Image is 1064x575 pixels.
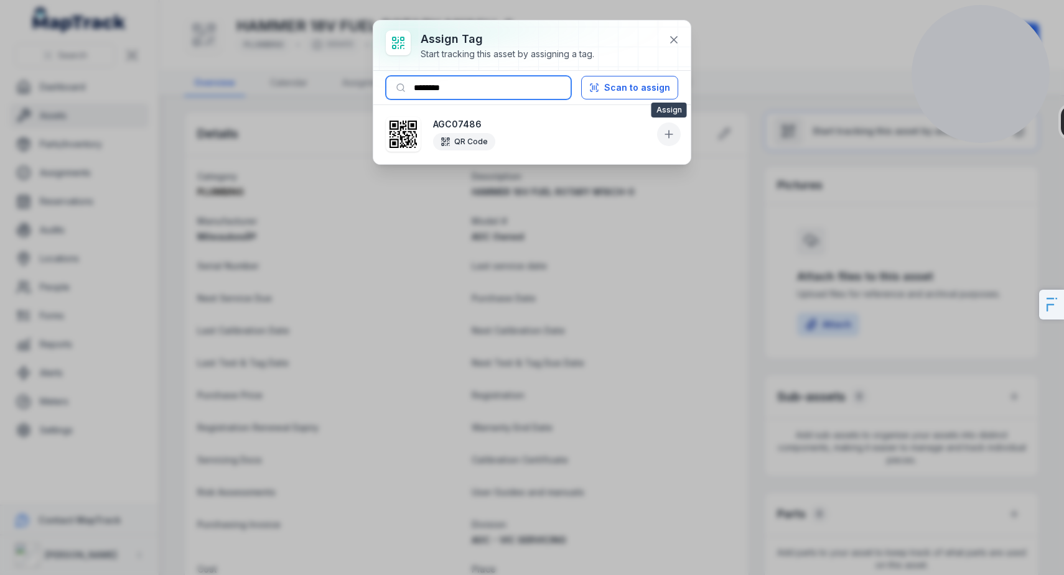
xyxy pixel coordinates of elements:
span: Assign [651,103,687,117]
strong: AGC07486 [433,118,652,131]
button: Scan to assign [581,76,678,99]
h3: Assign tag [421,30,594,48]
div: Start tracking this asset by assigning a tag. [421,48,594,60]
div: QR Code [433,133,495,150]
